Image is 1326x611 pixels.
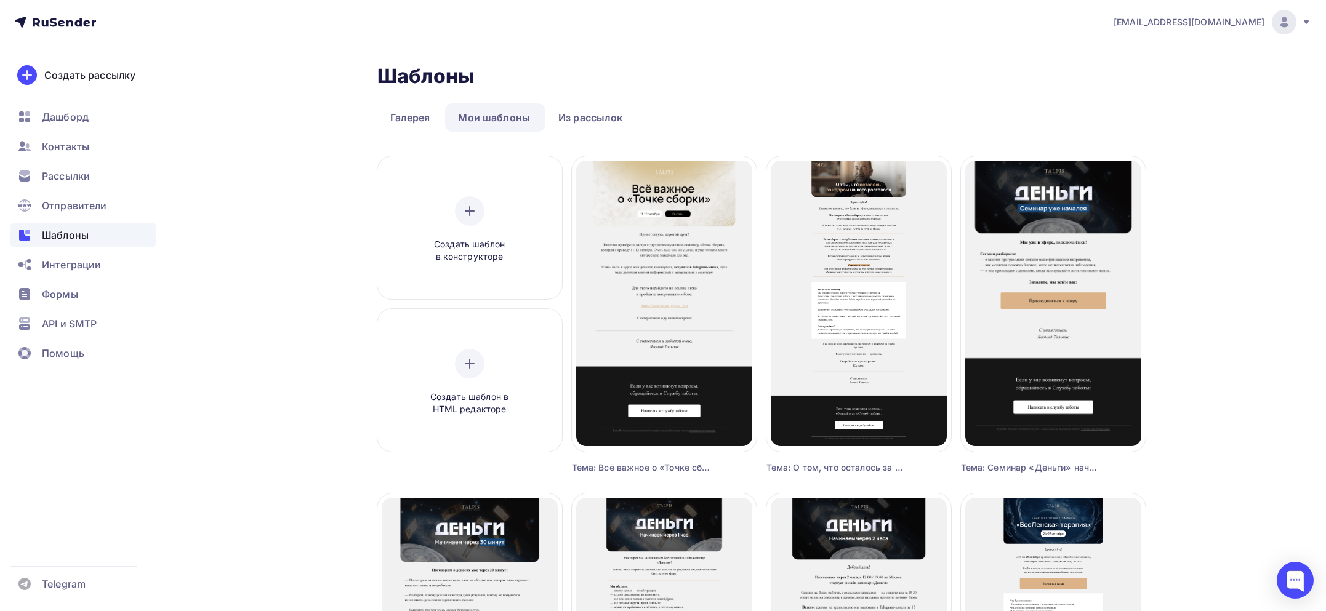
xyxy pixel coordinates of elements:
span: Дашборд [42,110,89,124]
span: Отправители [42,198,107,213]
div: Тема: Семинар «Деньги» начался! [961,461,1099,474]
a: Галерея [377,103,443,132]
span: Рассылки [42,169,90,183]
a: Формы [10,282,156,306]
a: Отправители [10,193,156,218]
span: Интеграции [42,257,101,272]
a: [EMAIL_ADDRESS][DOMAIN_NAME] [1114,10,1311,34]
a: Рассылки [10,164,156,188]
span: Создать шаблон в конструкторе [411,238,528,263]
div: Тема: Всё важное о «Точке сборки» [572,461,710,474]
div: Создать рассылку [44,68,135,82]
a: Контакты [10,134,156,159]
span: Шаблоны [42,228,89,242]
span: Создать шаблон в HTML редакторе [411,391,528,416]
div: Тема: О том, что осталось за кадром нашего разговора [766,461,905,474]
span: API и SMTP [42,316,97,331]
span: [EMAIL_ADDRESS][DOMAIN_NAME] [1114,16,1264,28]
a: Шаблоны [10,223,156,247]
a: Мои шаблоны [445,103,543,132]
span: Контакты [42,139,89,154]
span: Формы [42,287,78,302]
span: Помощь [42,346,84,361]
a: Из рассылок [545,103,636,132]
h2: Шаблоны [377,64,475,89]
a: Дашборд [10,105,156,129]
span: Telegram [42,577,86,591]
